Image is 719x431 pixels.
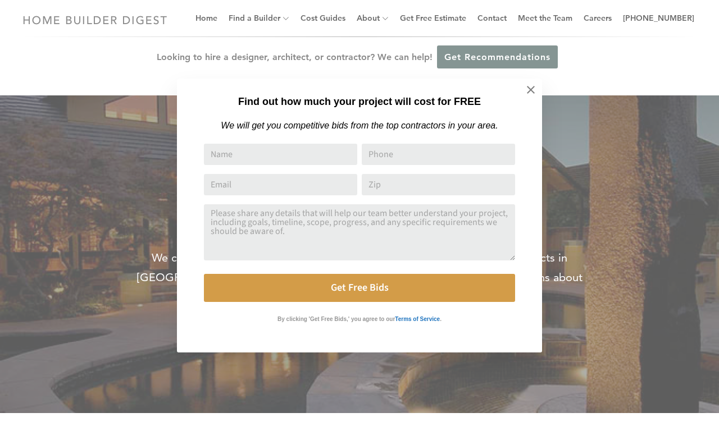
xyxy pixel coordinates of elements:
[204,144,357,165] input: Name
[238,96,481,107] strong: Find out how much your project will cost for FREE
[204,274,515,302] button: Get Free Bids
[440,316,442,322] strong: .
[277,316,395,322] strong: By clicking 'Get Free Bids,' you agree to our
[395,316,440,322] strong: Terms of Service
[362,144,515,165] input: Phone
[395,313,440,323] a: Terms of Service
[204,174,357,195] input: Email Address
[221,121,498,130] em: We will get you competitive bids from the top contractors in your area.
[511,70,550,109] button: Close
[362,174,515,195] input: Zip
[204,204,515,260] textarea: Comment or Message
